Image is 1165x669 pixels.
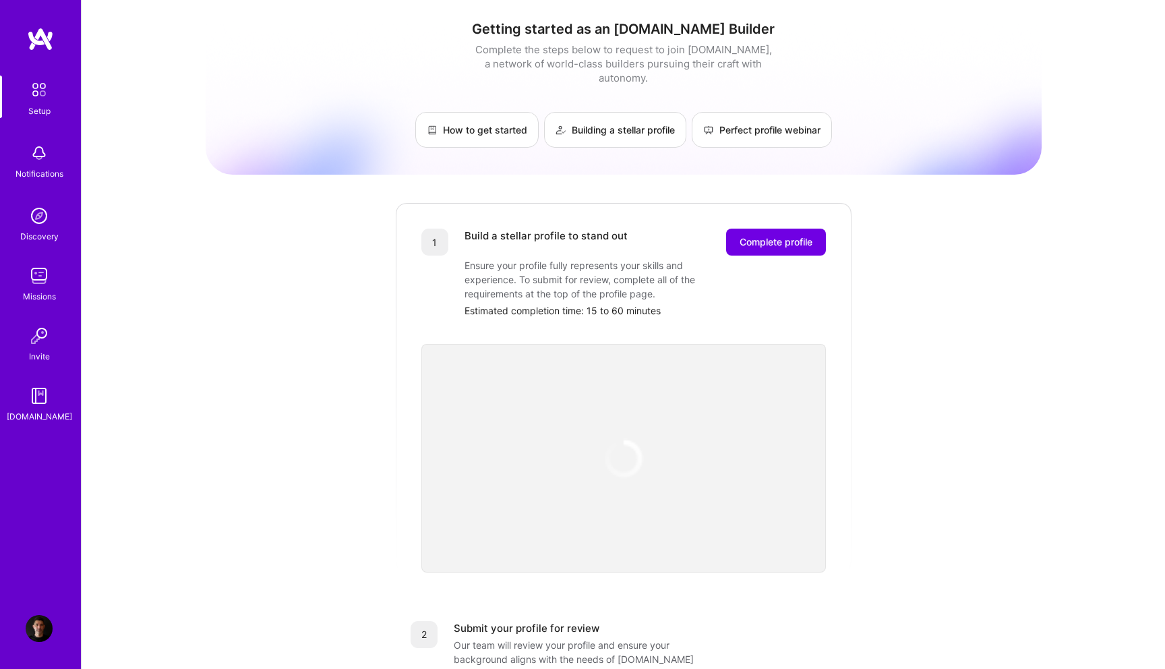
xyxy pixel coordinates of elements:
img: bell [26,140,53,167]
div: Setup [28,104,51,118]
iframe: video [421,344,826,573]
div: Submit your profile for review [454,621,599,635]
div: Invite [29,349,50,363]
a: Perfect profile webinar [692,112,832,148]
img: loading [597,432,650,485]
div: Build a stellar profile to stand out [465,229,628,256]
img: logo [27,27,54,51]
div: 1 [421,229,448,256]
div: Missions [23,289,56,303]
img: Building a stellar profile [556,125,566,136]
button: Complete profile [726,229,826,256]
img: setup [25,76,53,104]
h1: Getting started as an [DOMAIN_NAME] Builder [206,21,1042,37]
div: Complete the steps below to request to join [DOMAIN_NAME], a network of world-class builders purs... [472,42,775,85]
img: teamwork [26,262,53,289]
a: Building a stellar profile [544,112,686,148]
div: [DOMAIN_NAME] [7,409,72,424]
div: 2 [411,621,438,648]
div: Estimated completion time: 15 to 60 minutes [465,303,826,318]
img: guide book [26,382,53,409]
img: How to get started [427,125,438,136]
span: Complete profile [740,235,812,249]
a: User Avatar [22,615,56,642]
a: How to get started [415,112,539,148]
div: Ensure your profile fully represents your skills and experience. To submit for review, complete a... [465,258,734,301]
img: User Avatar [26,615,53,642]
img: discovery [26,202,53,229]
div: Discovery [20,229,59,243]
div: Notifications [16,167,63,181]
img: Perfect profile webinar [703,125,714,136]
img: Invite [26,322,53,349]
